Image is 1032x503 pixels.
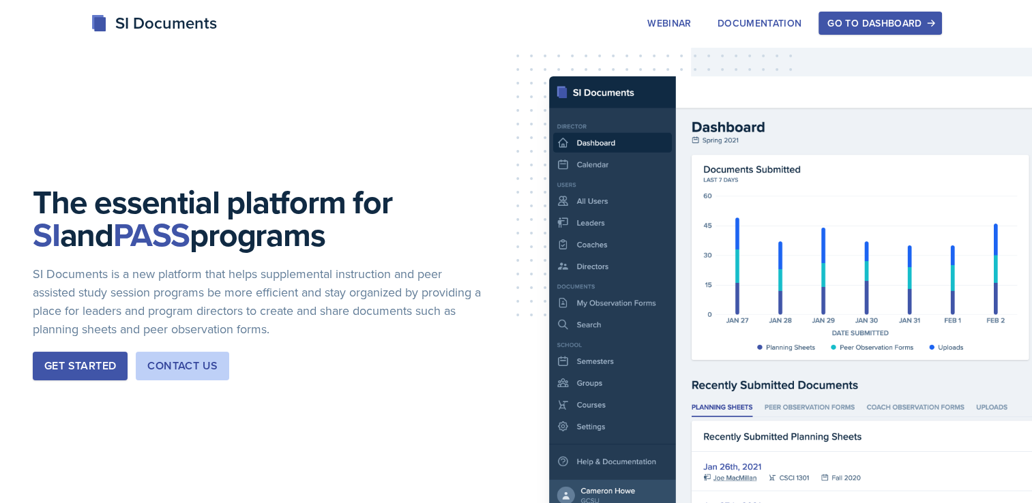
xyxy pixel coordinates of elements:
button: Get Started [33,352,128,380]
div: SI Documents [91,11,217,35]
button: Go to Dashboard [819,12,941,35]
div: Go to Dashboard [827,18,932,29]
div: Webinar [647,18,691,29]
button: Contact Us [136,352,229,380]
div: Get Started [44,358,116,374]
div: Contact Us [147,358,218,374]
button: Documentation [709,12,811,35]
div: Documentation [718,18,802,29]
button: Webinar [638,12,700,35]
